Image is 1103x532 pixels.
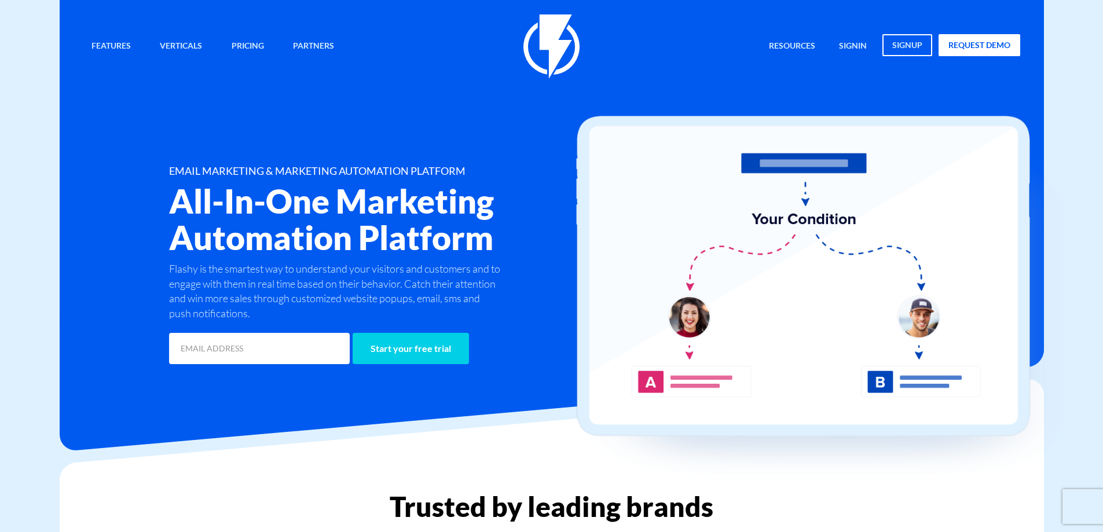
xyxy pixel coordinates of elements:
a: Features [83,34,140,59]
a: signup [882,34,932,56]
a: Verticals [151,34,211,59]
h1: EMAIL MARKETING & MARKETING AUTOMATION PLATFORM [169,166,621,177]
input: EMAIL ADDRESS [169,333,350,364]
a: signin [830,34,875,59]
a: Partners [284,34,343,59]
a: Pricing [223,34,273,59]
h2: Trusted by leading brands [60,491,1044,522]
a: request demo [939,34,1020,56]
p: Flashy is the smartest way to understand your visitors and customers and to engage with them in r... [169,262,504,321]
input: Start your free trial [353,333,469,364]
h2: All-In-One Marketing Automation Platform [169,183,621,256]
a: Resources [760,34,824,59]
